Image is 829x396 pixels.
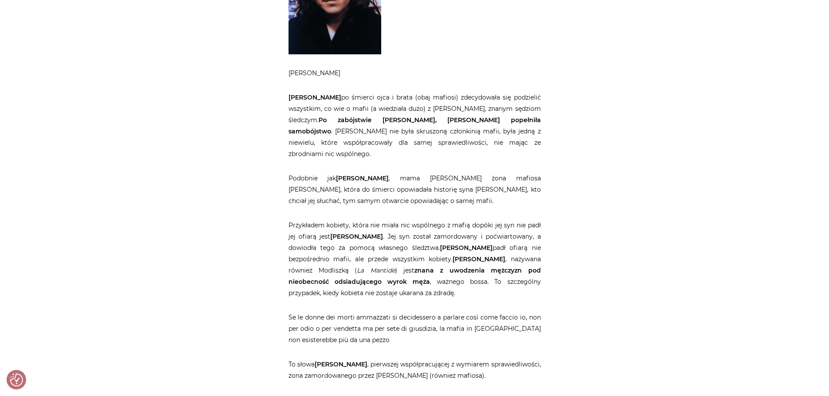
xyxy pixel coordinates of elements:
[289,93,341,101] strong: [PERSON_NAME]
[336,174,389,182] strong: [PERSON_NAME]
[289,67,381,79] p: [PERSON_NAME]
[10,373,23,386] button: Preferencje co do zgód
[289,116,541,135] strong: Po zabójstwie [PERSON_NAME], [PERSON_NAME] popełniła samobójstwo
[289,359,541,381] p: To słowa , pierwszej współpracującej z wymiarem sprawiedliwości, żona zamordowanego przez [PERSON...
[453,255,505,263] strong: [PERSON_NAME]
[289,220,541,299] p: Przykładem kobiety, która nie miała nic wspólnego z mafią dopóki jej syn nie padł jej ofiarą jest...
[357,266,395,274] em: La Mantide
[330,233,383,240] strong: [PERSON_NAME]
[289,173,541,206] p: Podobnie jak , mama [PERSON_NAME] żona mafiosa [PERSON_NAME], która do śmierci opowiadała histori...
[10,373,23,386] img: Revisit consent button
[289,266,541,286] strong: znana z uwodzenia mężczyzn pod nieobecność odsiadującego wyrok męża
[440,244,493,252] strong: [PERSON_NAME]
[315,360,367,368] strong: [PERSON_NAME]
[289,92,541,160] p: po śmierci ojca i brata (obaj mafiosi) zdecydowała się podzielić wszystkim, co wie o mafii (a wie...
[289,312,541,346] p: Se le donne dei morti ammazzati si decidessero a parlare così come faccio io, non per odio o per ...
